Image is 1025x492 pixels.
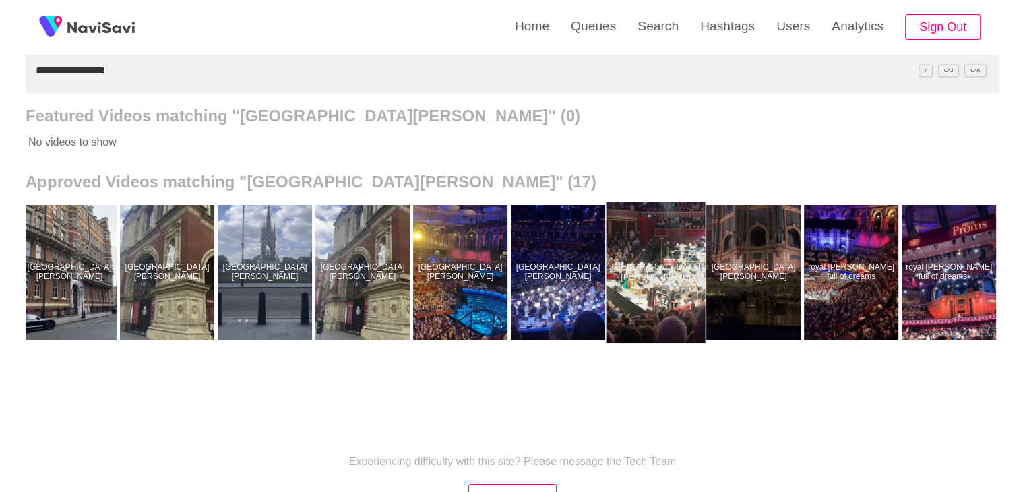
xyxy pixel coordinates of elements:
[120,205,218,340] a: [GEOGRAPHIC_DATA][PERSON_NAME]Royal Albert Hall
[34,10,67,44] img: fireSpot
[26,106,999,125] h2: Featured Videos matching "[GEOGRAPHIC_DATA][PERSON_NAME]" (0)
[22,205,120,340] a: [GEOGRAPHIC_DATA][PERSON_NAME]Royal Albert Hall
[511,205,609,340] a: [GEOGRAPHIC_DATA][PERSON_NAME]Royal Albert Hall
[905,14,981,40] button: Sign Out
[218,205,315,340] a: [GEOGRAPHIC_DATA][PERSON_NAME]Royal Albert Hall
[609,205,706,340] a: [GEOGRAPHIC_DATA][PERSON_NAME]Royal Albert Hall
[413,205,511,340] a: [GEOGRAPHIC_DATA][PERSON_NAME]Royal Albert Hall
[26,173,999,191] h2: Approved Videos matching "[GEOGRAPHIC_DATA][PERSON_NAME]" (17)
[919,64,932,77] span: /
[26,125,902,159] p: No videos to show
[706,205,804,340] a: [GEOGRAPHIC_DATA][PERSON_NAME]Royal Albert Hall
[964,64,987,77] span: C^K
[349,456,677,468] p: Experiencing difficulty with this site? Please message the Tech Team
[67,20,135,34] img: fireSpot
[315,205,413,340] a: [GEOGRAPHIC_DATA][PERSON_NAME]Royal Albert Hall
[902,205,999,340] a: royal [PERSON_NAME] full of dreams 🎶royal albert hall full of dreams 🎶
[804,205,902,340] a: royal [PERSON_NAME] full of dreamsroyal albert hall full of dreams
[938,64,960,77] span: C^J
